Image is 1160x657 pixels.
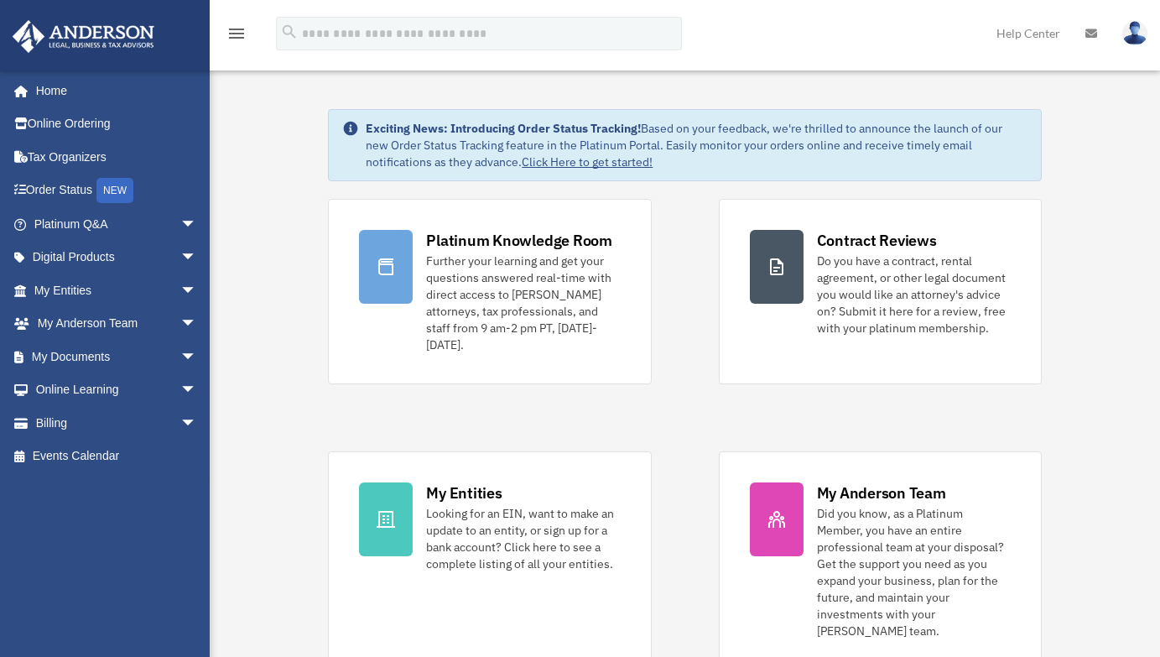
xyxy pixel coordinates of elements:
span: arrow_drop_down [180,241,214,275]
img: Anderson Advisors Platinum Portal [8,20,159,53]
a: menu [226,29,247,44]
a: Platinum Knowledge Room Further your learning and get your questions answered real-time with dire... [328,199,651,384]
a: Billingarrow_drop_down [12,406,222,440]
div: Based on your feedback, we're thrilled to announce the launch of our new Order Status Tracking fe... [366,120,1027,170]
div: Further your learning and get your questions answered real-time with direct access to [PERSON_NAM... [426,253,620,353]
a: My Anderson Teamarrow_drop_down [12,307,222,341]
a: Online Ordering [12,107,222,141]
div: Do you have a contract, rental agreement, or other legal document you would like an attorney's ad... [817,253,1011,336]
a: My Documentsarrow_drop_down [12,340,222,373]
a: Platinum Q&Aarrow_drop_down [12,207,222,241]
a: Home [12,74,214,107]
strong: Exciting News: Introducing Order Status Tracking! [366,121,641,136]
span: arrow_drop_down [180,340,214,374]
img: User Pic [1122,21,1147,45]
i: menu [226,23,247,44]
div: Looking for an EIN, want to make an update to an entity, or sign up for a bank account? Click her... [426,505,620,572]
div: Did you know, as a Platinum Member, you have an entire professional team at your disposal? Get th... [817,505,1011,639]
i: search [280,23,299,41]
a: Order StatusNEW [12,174,222,208]
a: Click Here to get started! [522,154,653,169]
a: Contract Reviews Do you have a contract, rental agreement, or other legal document you would like... [719,199,1042,384]
div: Platinum Knowledge Room [426,230,612,251]
div: My Anderson Team [817,482,946,503]
a: Online Learningarrow_drop_down [12,373,222,407]
a: Tax Organizers [12,140,222,174]
span: arrow_drop_down [180,274,214,308]
a: Events Calendar [12,440,222,473]
span: arrow_drop_down [180,207,214,242]
span: arrow_drop_down [180,307,214,342]
div: NEW [96,178,133,203]
div: My Entities [426,482,502,503]
div: Contract Reviews [817,230,937,251]
span: arrow_drop_down [180,373,214,408]
a: Digital Productsarrow_drop_down [12,241,222,274]
a: My Entitiesarrow_drop_down [12,274,222,307]
span: arrow_drop_down [180,406,214,441]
